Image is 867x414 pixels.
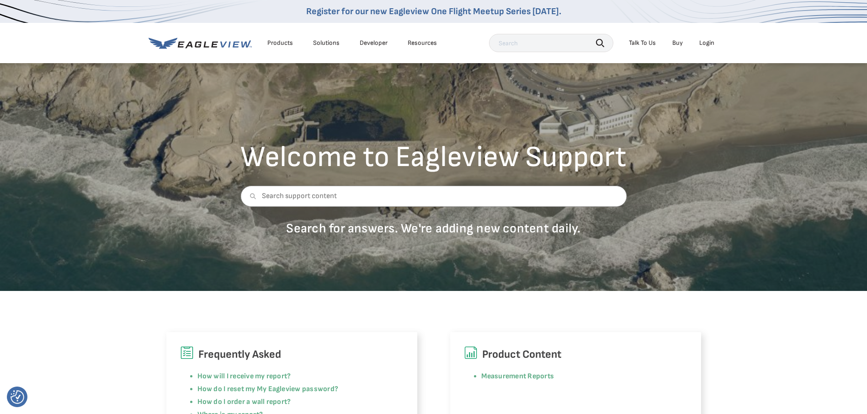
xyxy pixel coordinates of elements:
div: Resources [408,39,437,47]
input: Search support content [240,186,627,207]
img: Revisit consent button [11,390,24,404]
div: Login [699,39,714,47]
a: How will I receive my report? [197,372,291,381]
h6: Frequently Asked [180,346,404,363]
div: Solutions [313,39,340,47]
h2: Welcome to Eagleview Support [240,143,627,172]
a: Developer [360,39,388,47]
p: Search for answers. We're adding new content daily. [240,220,627,237]
input: Search [489,34,613,52]
a: Register for our new Eagleview One Flight Meetup Series [DATE]. [306,6,561,17]
a: How do I reset my My Eagleview password? [197,385,339,393]
h6: Product Content [464,346,687,363]
a: How do I order a wall report? [197,398,291,406]
button: Consent Preferences [11,390,24,404]
div: Talk To Us [629,39,656,47]
a: Buy [672,39,683,47]
div: Products [267,39,293,47]
a: Measurement Reports [481,372,554,381]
